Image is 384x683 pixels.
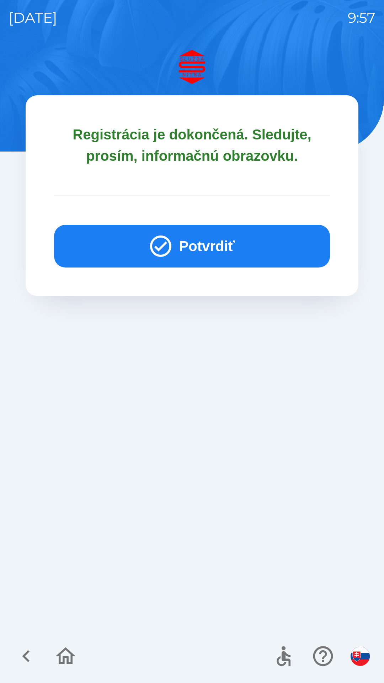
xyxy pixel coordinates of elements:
img: sk flag [351,647,370,666]
p: [DATE] [9,7,57,28]
img: Logo [26,50,358,84]
p: 9:57 [348,7,375,28]
button: Potvrdiť [54,225,330,268]
p: Registrácia je dokončená. Sledujte, prosím, informačnú obrazovku. [54,124,330,166]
